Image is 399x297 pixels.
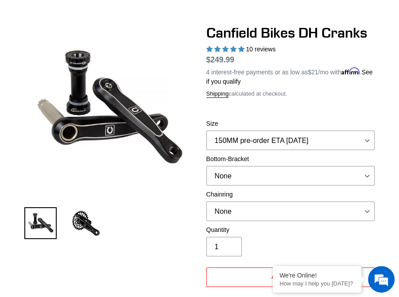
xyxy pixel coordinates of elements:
p: 4 interest-free payments or as low as /mo with . [206,66,375,86]
a: Shipping [206,90,229,98]
div: We're Online! [279,272,355,279]
span: 4.90 stars [206,46,246,53]
img: Load image into Gallery viewer, Canfield Bikes DH Cranks [24,207,57,239]
div: calculated at checkout. [206,89,375,98]
span: 10 reviews [246,46,275,53]
p: How may I help you today? [279,280,355,287]
span: $249.99 [206,55,234,64]
span: Add to cart [271,274,310,280]
span: Affirm [341,67,360,75]
label: Quantity [206,225,375,235]
label: Chainring [206,190,375,199]
label: Size [206,119,375,128]
button: Add to cart [206,267,375,287]
label: Bottom-Bracket [206,154,375,164]
h1: Canfield Bikes DH Cranks [206,24,375,41]
img: Load image into Gallery viewer, Canfield Bikes DH Cranks [70,207,102,239]
span: $21 [308,69,318,76]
